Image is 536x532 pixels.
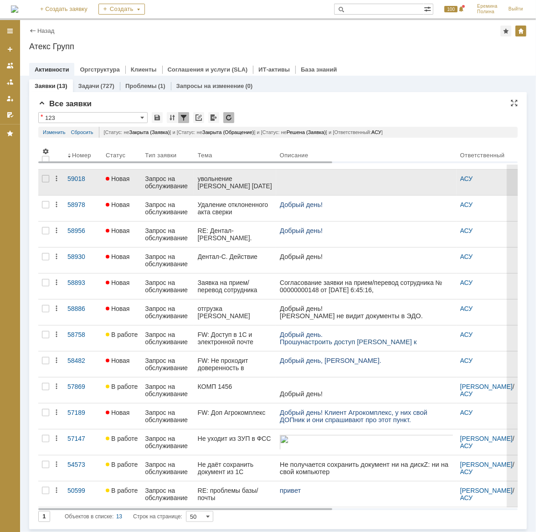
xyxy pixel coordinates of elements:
div: Действия [53,253,60,260]
a: Клиенты [131,66,157,73]
div: 13 [116,511,122,522]
span: . [PHONE_NUMBER] [23,90,84,97]
span: Новая [106,227,130,234]
span: В работе [106,487,138,494]
a: Мои заявки [3,91,17,106]
a: Новая [102,300,141,325]
div: Описание [280,152,309,159]
span: Групп [101,347,120,355]
span: [PERSON_NAME] [18,333,74,340]
a: FW: Доступ в 1С и электронной почте [194,325,276,351]
div: RE: проблемы базы/почты [198,487,273,501]
a: 58893 [64,274,102,299]
th: Тип заявки [141,141,194,170]
div: Заявка на прием/перевод сотрудника [198,279,273,294]
span: Наше производство [18,392,80,399]
a: АСУ [460,442,473,449]
div: Дентал-С. Действие [198,253,273,260]
span: [PHONE_NUMBER] доб. 2111 [15,295,109,302]
span: . [56,52,58,59]
a: Запрос на обслуживание [141,325,194,351]
span: - [133,83,135,90]
a: FW: Доп Агрокомплекс [194,403,276,429]
div: (1) [158,83,165,89]
div: 50599 [67,487,98,494]
a: Новая [102,274,141,299]
a: 58886 [64,300,102,325]
div: Не уходит из ЗУП в ФСС [198,435,273,442]
div: 57189 [67,409,98,416]
span: Phone: [PHONE_NUMBER] [18,355,104,362]
a: Соглашения и услуги (SLA) [168,66,248,73]
span: В работе [106,331,138,338]
div: Действия [53,227,60,234]
div: Ответственный [460,152,505,159]
div: Запрос на обслуживание [145,461,190,475]
a: [URL][DOMAIN_NAME] [62,107,133,114]
div: / [460,487,515,501]
div: FW: Не проходит доверенность в [GEOGRAPHIC_DATA] [198,357,273,372]
div: Действия [53,305,60,312]
a: 58956 [64,222,102,247]
a: [EMAIL_ADDRESS][DOMAIN_NAME] [22,244,135,252]
span: Полина [477,9,498,15]
div: Запрос на обслуживание [145,409,190,424]
a: Заявки на командах [3,58,17,73]
a: В работе [102,455,141,481]
div: Номер [72,152,91,159]
div: увольнение [PERSON_NAME] [DATE] [198,175,273,190]
span: Закрыта (Обращение) [202,129,254,135]
div: Действия [53,201,60,208]
div: Удаление отклоненного акта сверки [198,201,273,216]
a: 58758 [64,325,102,351]
div: Действия [53,331,60,338]
span: Решена (Заявка) [287,129,326,135]
a: АСУ [460,357,473,364]
a: АСУ [460,409,473,416]
div: Действия [53,487,60,494]
div: Запрос на обслуживание [145,357,190,372]
span: [EMAIL_ADDRESS][DOMAIN_NAME] [18,369,101,384]
a: Назад [37,27,54,34]
a: отгрузка [PERSON_NAME] [194,300,276,325]
a: Новая [102,403,141,429]
div: Запрос на обслуживание [145,331,190,346]
a: АСУ [460,279,473,286]
div: 57147 [67,435,98,442]
a: Перейти на домашнюю страницу [11,5,18,13]
b: [PERSON_NAME] [50,66,120,75]
div: / [460,461,515,475]
div: Создать [98,4,145,15]
th: Тема [194,141,276,170]
span: [PHONE_NUMBER] доб. 2111 [15,221,109,228]
span: Еремина [477,4,498,9]
span: .com [141,83,156,90]
a: АСУ [460,253,473,260]
a: Не даёт сохранить документ из 1С [194,455,276,481]
div: Действия [53,409,60,416]
i: Строк на странице: [65,511,182,522]
span: В работе [106,383,138,390]
div: Запрос на обслуживание [145,435,190,449]
div: 59018 [67,175,98,182]
div: 57869 [67,383,98,390]
a: АСУ [460,175,473,182]
span: @ [52,83,58,90]
a: 54573 [64,455,102,481]
div: 58758 [67,331,98,338]
a: Задачи [78,83,99,89]
a: 58930 [64,248,102,273]
div: 58978 [67,201,98,208]
div: (13) [57,83,67,89]
div: Тип заявки [145,152,176,159]
a: Запрос на обслуживание [141,248,194,273]
a: Заявки в моей ответственности [3,75,17,89]
a: Запрос на обслуживание [141,481,194,507]
a: В работе [102,429,141,455]
span: Настройки [42,148,49,155]
span: Новая [106,279,130,286]
a: 50599 [64,481,102,507]
span: С уважением, [18,325,61,333]
div: 58956 [67,227,98,234]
